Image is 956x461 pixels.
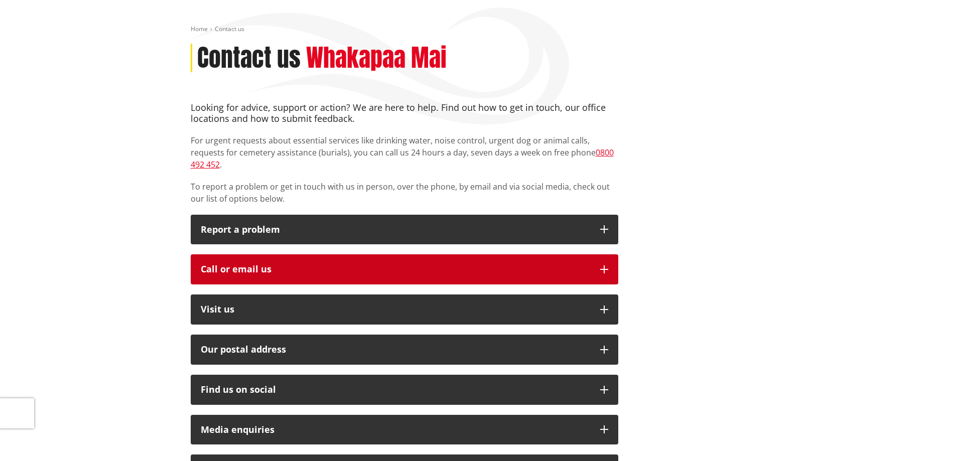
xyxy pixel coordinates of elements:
[191,147,614,170] a: 0800 492 452
[201,225,590,235] p: Report a problem
[191,25,208,33] a: Home
[215,25,244,33] span: Contact us
[191,335,618,365] button: Our postal address
[191,415,618,445] button: Media enquiries
[201,345,590,355] h2: Our postal address
[201,425,590,435] div: Media enquiries
[201,264,590,274] div: Call or email us
[910,419,946,455] iframe: Messenger Launcher
[191,254,618,284] button: Call or email us
[191,102,618,124] h4: Looking for advice, support or action? We are here to help. Find out how to get in touch, our off...
[191,25,766,34] nav: breadcrumb
[191,375,618,405] button: Find us on social
[191,134,618,171] p: For urgent requests about essential services like drinking water, noise control, urgent dog or an...
[201,304,590,315] p: Visit us
[191,215,618,245] button: Report a problem
[306,44,447,73] h2: Whakapaa Mai
[191,181,618,205] p: To report a problem or get in touch with us in person, over the phone, by email and via social me...
[197,44,301,73] h1: Contact us
[201,385,590,395] div: Find us on social
[191,294,618,325] button: Visit us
